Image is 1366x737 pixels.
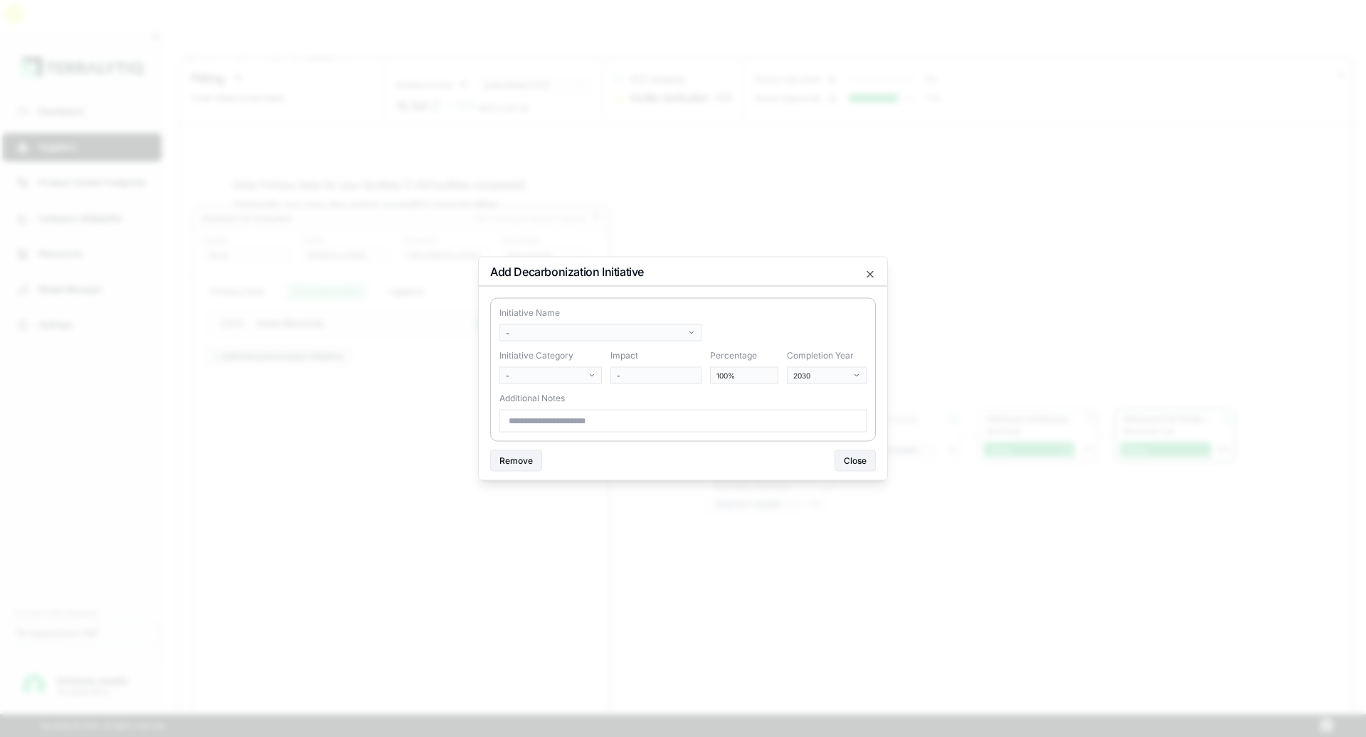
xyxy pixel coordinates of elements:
button: 100% [710,367,778,384]
div: Impact [610,350,701,361]
button: - [499,324,701,341]
button: - [610,367,701,384]
div: Additional Notes [499,393,867,404]
div: Initiative Category [499,350,602,361]
div: Percentage [710,350,778,361]
h2: Add Decarbonization Initiative [479,258,887,287]
div: Initiative Name [499,307,701,319]
button: Remove [490,450,542,472]
button: Close [835,450,876,472]
div: Completion Year [787,350,867,361]
button: - [499,367,602,384]
button: 2030 [787,367,867,384]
